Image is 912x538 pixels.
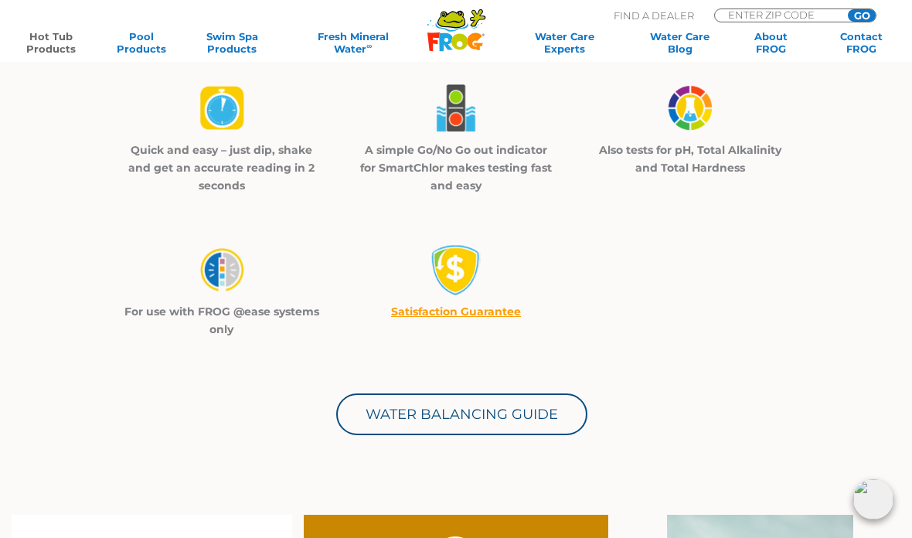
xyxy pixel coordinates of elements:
a: AboutFROG [736,30,806,55]
a: Swim SpaProducts [197,30,267,55]
img: FROG @ease test strips-03 [663,80,717,135]
a: Hot TubProducts [15,30,86,55]
a: Satisfaction Guarantee [391,305,521,318]
p: Quick and easy – just dip, shake and get an accurate reading in 2 seconds [124,141,319,195]
img: FROG @ease test strips-01 [195,80,249,135]
input: GO [848,9,876,22]
p: A simple Go/No Go out indicator for SmartChlor makes testing fast and easy [358,141,553,195]
a: Water CareBlog [645,30,715,55]
a: Fresh MineralWater∞ [288,30,419,55]
a: PoolProducts [106,30,176,55]
img: Untitled design (79) [195,242,249,297]
p: Also tests for pH, Total Alkalinity and Total Hardness [593,141,788,177]
a: Water CareExperts [505,30,624,55]
img: Satisfaction Guarantee Icon [429,242,483,298]
input: Zip Code Form [727,9,831,20]
a: Water Balancing Guide [336,393,587,435]
p: For use with FROG @ease systems only [124,303,319,339]
a: ContactFROG [826,30,897,55]
sup: ∞ [366,42,372,50]
img: openIcon [853,479,893,519]
p: Find A Dealer [614,9,694,22]
img: FROG @ease test strips-02 [429,80,483,135]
